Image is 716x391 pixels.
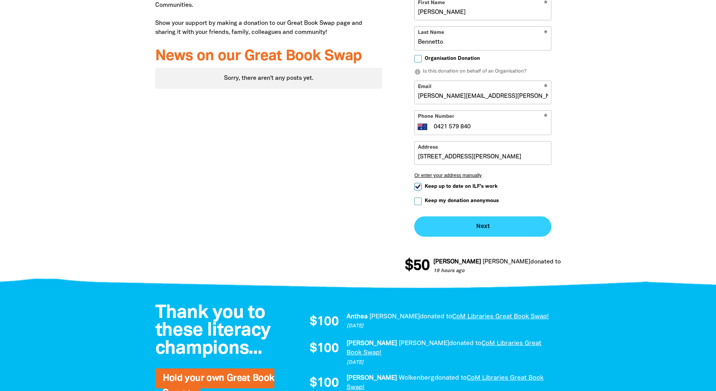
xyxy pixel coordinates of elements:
[155,68,383,89] div: Sorry, there aren't any posts yet.
[155,68,383,89] div: Paginated content
[155,48,383,65] h3: News on our Great Book Swap
[405,254,561,278] div: Donation stream
[414,172,551,178] button: Or enter your address manually
[449,341,481,346] span: donated to
[310,316,339,329] span: $100
[347,341,397,346] em: [PERSON_NAME]
[432,268,649,275] p: 19 hours ago
[347,375,397,381] em: [PERSON_NAME]
[414,55,422,62] input: Organisation Donation
[434,375,467,381] span: donated to
[310,377,339,390] span: $100
[414,198,422,205] input: Keep my donation anonymous
[529,259,560,265] span: donated to
[560,259,649,265] a: CoM Libraries Great Book Swap!
[481,259,529,265] em: [PERSON_NAME]
[414,216,551,237] button: Next
[155,304,271,358] span: Thank you to these literacy champions...
[399,375,434,381] em: Wolkenberg
[414,68,551,76] p: Is this donation on behalf of an Organisation?
[452,314,549,319] a: CoM Libraries Great Book Swap!
[544,114,548,121] i: Required
[414,68,421,75] i: info
[425,183,498,190] span: Keep up to date on ILF's work
[310,342,339,355] span: $100
[347,323,553,330] p: [DATE]
[369,314,420,319] em: [PERSON_NAME]
[347,314,368,319] em: Anthea
[347,359,553,367] p: [DATE]
[432,259,480,265] em: [PERSON_NAME]
[425,55,480,62] span: Organisation Donation
[414,183,422,190] input: Keep up to date on ILF's work
[425,197,499,204] span: Keep my donation anonymous
[420,314,452,319] span: donated to
[399,341,449,346] em: [PERSON_NAME]
[404,259,428,274] span: $50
